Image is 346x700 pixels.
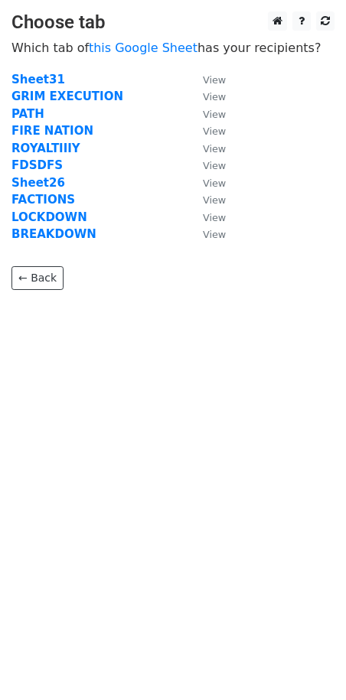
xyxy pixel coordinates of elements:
a: View [188,210,226,224]
a: this Google Sheet [89,41,197,55]
a: LOCKDOWN [11,210,87,224]
a: View [188,193,226,207]
small: View [203,143,226,155]
a: FDSDFS [11,158,63,172]
a: View [188,227,226,241]
a: View [188,124,226,138]
h3: Choose tab [11,11,335,34]
small: View [203,212,226,223]
a: BREAKDOWN [11,227,96,241]
a: ← Back [11,266,64,290]
a: FIRE NATION [11,124,93,138]
small: View [203,177,226,189]
p: Which tab of has your recipients? [11,40,335,56]
a: View [188,158,226,172]
small: View [203,194,226,206]
small: View [203,91,226,103]
a: FACTIONS [11,193,75,207]
a: GRIM EXECUTION [11,90,123,103]
a: View [188,90,226,103]
a: View [188,73,226,86]
small: View [203,109,226,120]
a: View [188,142,226,155]
small: View [203,160,226,171]
a: Sheet26 [11,176,65,190]
a: View [188,107,226,121]
small: View [203,229,226,240]
small: View [203,125,226,137]
a: View [188,176,226,190]
small: View [203,74,226,86]
a: Sheet31 [11,73,65,86]
a: PATH [11,107,44,121]
a: ROYALTIIIY [11,142,80,155]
